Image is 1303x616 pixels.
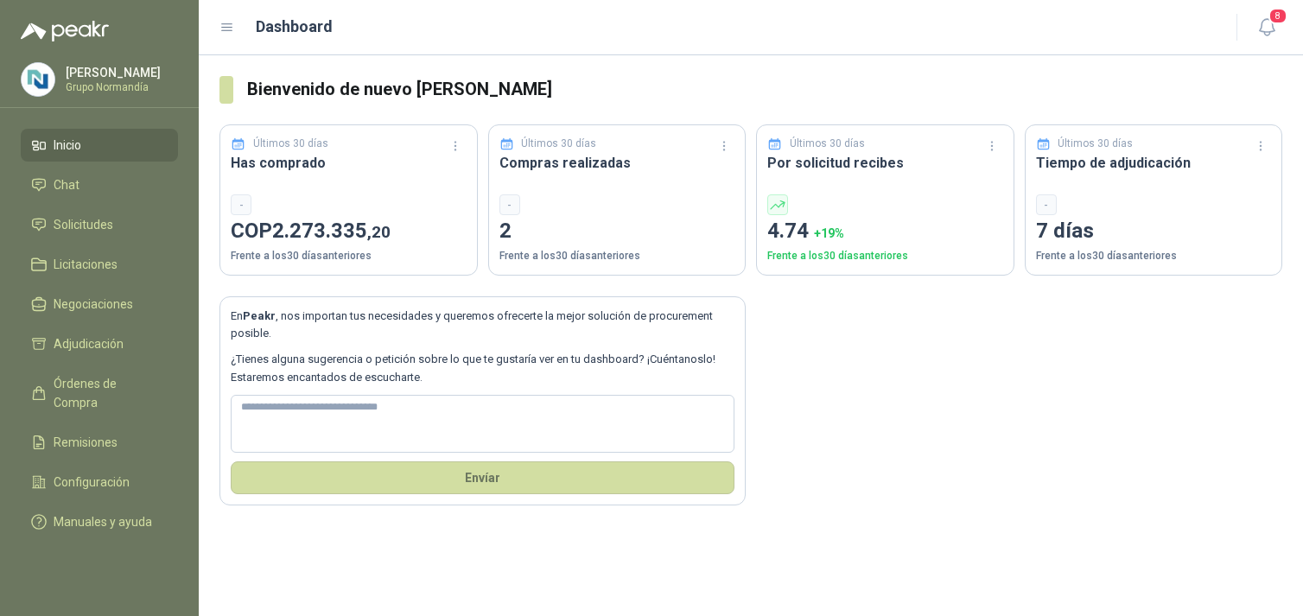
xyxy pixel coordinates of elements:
[21,426,178,459] a: Remisiones
[231,351,734,386] p: ¿Tienes alguna sugerencia o petición sobre lo que te gustaría ver en tu dashboard? ¡Cuéntanoslo! ...
[231,215,467,248] p: COP
[21,208,178,241] a: Solicitudes
[21,248,178,281] a: Licitaciones
[21,288,178,321] a: Negociaciones
[231,461,734,494] button: Envíar
[499,215,735,248] p: 2
[1036,248,1272,264] p: Frente a los 30 días anteriores
[1268,8,1287,24] span: 8
[253,136,328,152] p: Últimos 30 días
[54,215,113,234] span: Solicitudes
[1251,12,1282,43] button: 8
[790,136,865,152] p: Últimos 30 días
[256,15,333,39] h1: Dashboard
[1036,194,1057,215] div: -
[21,129,178,162] a: Inicio
[243,309,276,322] b: Peakr
[21,21,109,41] img: Logo peakr
[1058,136,1133,152] p: Últimos 30 días
[814,226,844,240] span: + 19 %
[231,194,251,215] div: -
[231,248,467,264] p: Frente a los 30 días anteriores
[54,255,118,274] span: Licitaciones
[54,374,162,412] span: Órdenes de Compra
[54,136,81,155] span: Inicio
[231,152,467,174] h3: Has comprado
[22,63,54,96] img: Company Logo
[54,512,152,531] span: Manuales y ayuda
[1036,152,1272,174] h3: Tiempo de adjudicación
[21,327,178,360] a: Adjudicación
[66,67,174,79] p: [PERSON_NAME]
[21,168,178,201] a: Chat
[499,248,735,264] p: Frente a los 30 días anteriores
[54,334,124,353] span: Adjudicación
[54,473,130,492] span: Configuración
[521,136,596,152] p: Últimos 30 días
[767,152,1003,174] h3: Por solicitud recibes
[231,308,734,343] p: En , nos importan tus necesidades y queremos ofrecerte la mejor solución de procurement posible.
[767,215,1003,248] p: 4.74
[54,295,133,314] span: Negociaciones
[367,222,391,242] span: ,20
[66,82,174,92] p: Grupo Normandía
[272,219,391,243] span: 2.273.335
[54,175,79,194] span: Chat
[247,76,1282,103] h3: Bienvenido de nuevo [PERSON_NAME]
[21,505,178,538] a: Manuales y ayuda
[54,433,118,452] span: Remisiones
[499,152,735,174] h3: Compras realizadas
[767,248,1003,264] p: Frente a los 30 días anteriores
[1036,215,1272,248] p: 7 días
[21,466,178,499] a: Configuración
[499,194,520,215] div: -
[21,367,178,419] a: Órdenes de Compra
